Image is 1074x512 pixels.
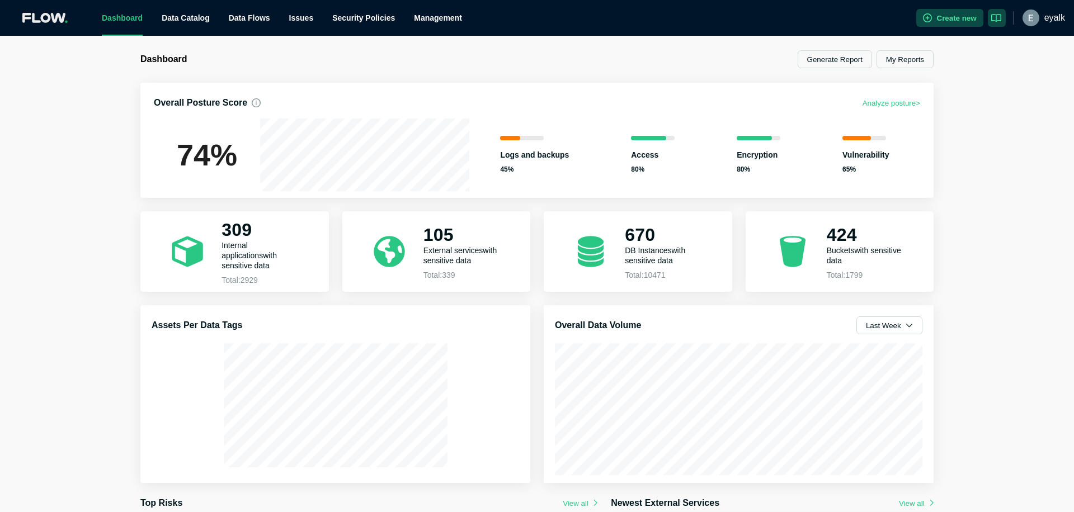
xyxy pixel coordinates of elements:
p: Total: 1799 [827,271,907,279]
p: DB Instances with sensitive data [625,245,705,266]
a: Dashboard [102,13,143,22]
a: 105External serviceswith sensitive dataTotal:339 [342,211,531,292]
h3: Overall Data Volume [555,319,641,332]
p: Internal applications with sensitive data [222,240,302,271]
p: Encryption [737,149,780,160]
h3: Assets Per Data Tags [152,319,242,332]
h2: 424 [827,224,907,245]
h1: 74 % [154,140,260,170]
h2: 105 [423,224,504,245]
button: Last Week [856,316,922,334]
p: Access [631,149,675,160]
a: Security Policies [332,13,395,22]
h1: Dashboard [140,54,537,65]
p: External services with sensitive data [423,245,504,266]
a: Data Catalog [162,13,210,22]
button: Generate Report [798,50,872,68]
h3: Top Risks [140,496,182,510]
img: AAcHTtc5ONwfvBKo3RhV6j3U76US_Rb5fZJnCgPs0uWLH0IW-rY=s96-c [1023,10,1039,26]
button: Analyze posture> [863,96,920,110]
p: 65 % [842,165,889,174]
h3: Newest External Services [611,496,719,510]
p: Total: 339 [423,271,504,279]
p: 80 % [737,165,780,174]
a: 424Bucketswith sensitive dataTotal:1799 [746,211,934,292]
h2: 670 [625,224,705,245]
p: Logs and backups [500,149,569,160]
p: Buckets with sensitive data [827,245,907,266]
p: 80 % [631,165,675,174]
button: Create new [916,9,983,27]
h3: Overall Posture Score [154,96,261,110]
h2: 309 [222,219,302,240]
a: 670DB Instanceswith sensitive dataTotal:10471 [544,211,732,292]
button: My Reports [877,50,934,68]
button: View all [563,499,597,508]
p: Total: 2929 [222,276,302,285]
p: 45 % [500,165,569,174]
a: 309Internal applicationswith sensitive dataTotal:2929 [140,211,329,292]
p: Vulnerability [842,149,889,160]
p: Total: 10471 [625,271,705,279]
button: View all [899,499,934,508]
span: Data Flows [229,13,270,22]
